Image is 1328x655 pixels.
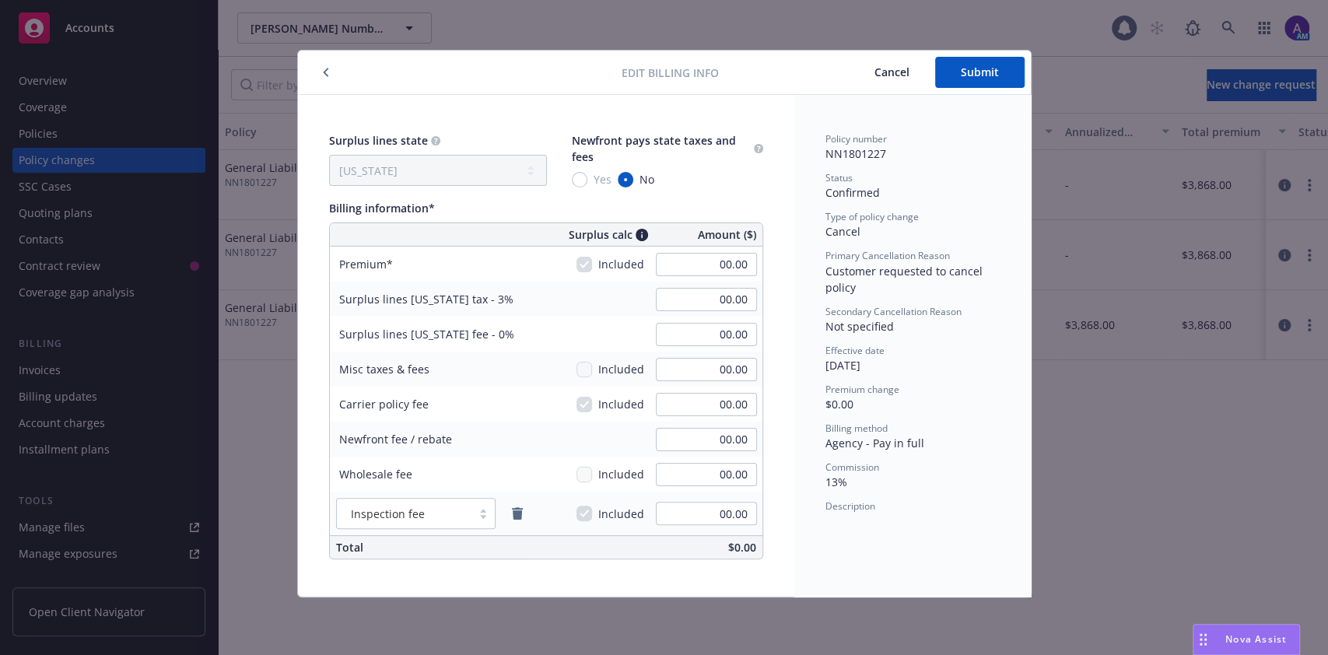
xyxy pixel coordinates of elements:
span: Not specified [825,319,894,334]
input: 0.00 [656,288,757,311]
input: 0.00 [656,428,757,451]
span: Newfront fee / rebate [339,432,452,447]
span: Included [598,396,644,412]
input: 0.00 [656,323,757,346]
button: Submit [935,57,1025,88]
span: Cancel [825,224,860,239]
span: Submit [961,65,999,79]
button: Nova Assist [1193,624,1300,655]
span: Amount ($) [698,226,756,243]
span: Description [825,499,875,513]
span: Included [598,506,644,522]
span: Inspection fee [351,506,425,522]
span: Customer requested to cancel policy [825,264,986,295]
span: Commission [825,461,879,474]
span: Confirmed [825,185,880,200]
input: 0.00 [656,253,757,276]
span: Included [598,466,644,482]
span: Agency - Pay in full [825,436,924,450]
input: 0.00 [656,358,757,381]
span: Primary Cancellation Reason [825,249,950,262]
span: Surplus lines state [329,133,428,148]
span: $0.00 [728,540,756,555]
input: 0.00 [656,502,757,525]
span: [DATE] [825,358,860,373]
button: Cancel [849,57,935,88]
span: Secondary Cancellation Reason [825,305,962,318]
span: Effective date [825,344,885,357]
span: Premium change [825,383,899,396]
span: Edit billing info [622,65,719,81]
span: Newfront pays state taxes and fees [572,133,736,164]
span: Included [598,256,644,272]
span: Surplus lines [US_STATE] fee - 0% [339,327,514,342]
span: Billing information* [329,201,435,215]
span: Cancel [874,65,909,79]
div: Drag to move [1193,625,1213,654]
span: Yes [594,171,611,187]
span: 13% [825,475,847,489]
input: 0.00 [656,463,757,486]
input: No [618,172,633,187]
span: Nova Assist [1225,632,1287,646]
span: Policy number [825,132,887,145]
span: Included [598,361,644,377]
span: Status [825,171,853,184]
span: Inspection fee [345,506,464,522]
span: No [639,171,654,187]
span: Misc taxes & fees [339,362,429,377]
span: Billing method [825,422,888,435]
span: NN1801227 [825,146,886,161]
span: Wholesale fee [339,467,412,482]
span: Type of policy change [825,210,919,223]
span: $0.00 [825,397,853,412]
span: Surplus calc [569,226,632,243]
input: 0.00 [656,393,757,416]
span: Carrier policy fee [339,397,429,412]
a: remove [508,504,527,523]
span: Total [336,540,363,555]
span: Premium [339,257,393,271]
span: Surplus lines [US_STATE] tax - 3% [339,292,513,306]
input: Yes [572,172,587,187]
